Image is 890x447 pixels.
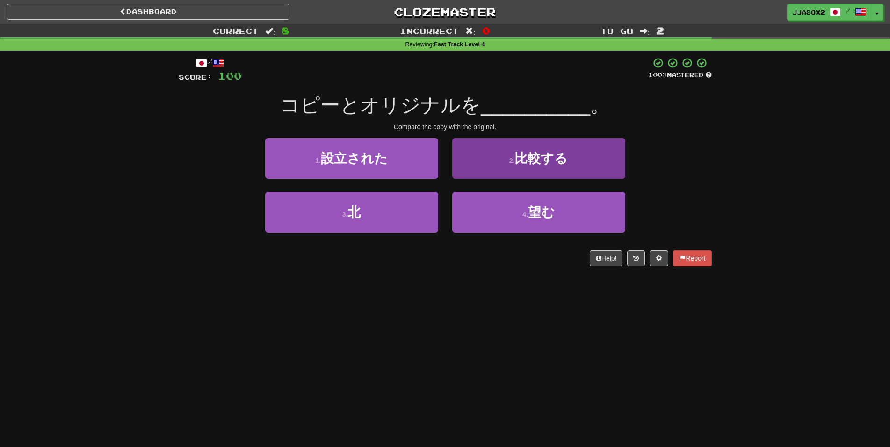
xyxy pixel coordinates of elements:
button: 3.北 [265,192,438,233]
span: 2 [656,25,664,36]
span: Incorrect [400,26,459,36]
span: : [640,27,650,35]
span: 比較する [514,151,568,166]
span: / [846,7,850,14]
span: 100 % [648,71,667,79]
span: 0 [482,25,490,36]
a: Dashboard [7,4,289,20]
div: Mastered [648,71,712,80]
span: : [265,27,275,35]
button: 1.設立された [265,138,438,179]
a: Jjasox2 / [787,4,871,21]
span: : [465,27,476,35]
div: Compare the copy with the original. [179,122,712,132]
span: 設立された [321,151,388,166]
small: 1 . [315,157,321,164]
a: Clozemaster [304,4,586,20]
span: 北 [347,205,361,220]
button: Round history (alt+y) [627,250,645,266]
button: Help! [590,250,623,266]
strong: Fast Track Level 4 [434,41,485,48]
span: Jjasox2 [792,8,825,16]
span: 100 [218,70,242,81]
span: Score: [179,73,212,81]
span: Correct [213,26,259,36]
button: 4.望む [452,192,625,233]
span: __________ [481,94,590,116]
span: 望む [528,205,555,220]
div: / [179,57,242,69]
small: 3 . [342,211,348,218]
span: コピーとオリジナルを [280,94,481,116]
button: 2.比較する [452,138,625,179]
small: 4 . [522,211,528,218]
small: 2 . [509,157,515,164]
span: 。 [590,94,610,116]
button: Report [673,250,711,266]
span: To go [601,26,633,36]
span: 8 [282,25,289,36]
